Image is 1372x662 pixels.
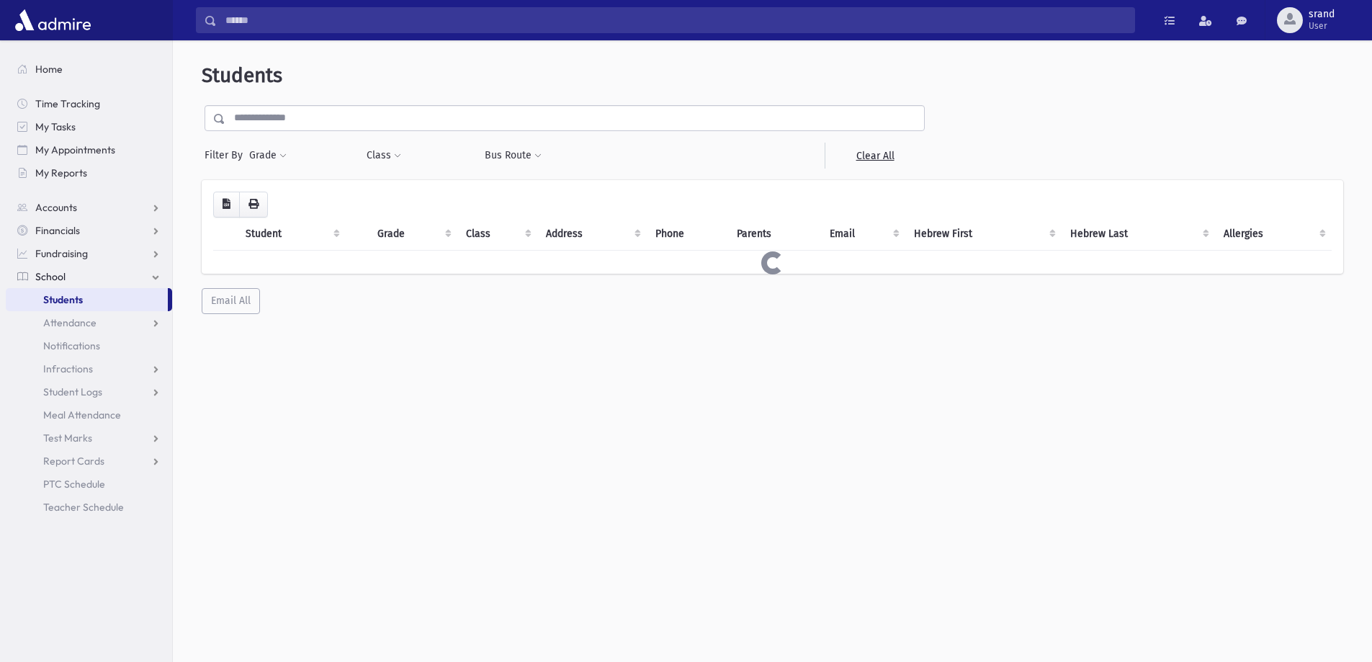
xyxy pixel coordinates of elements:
span: School [35,270,66,283]
th: Email [821,218,905,251]
span: Filter By [205,148,248,163]
a: Home [6,58,172,81]
span: Time Tracking [35,97,100,110]
span: Meal Attendance [43,408,121,421]
span: My Appointments [35,143,115,156]
th: Hebrew First [905,218,1061,251]
span: Teacher Schedule [43,501,124,514]
span: Attendance [43,316,97,329]
span: PTC Schedule [43,478,105,491]
a: Teacher Schedule [6,496,172,519]
span: Notifications [43,339,100,352]
th: Class [457,218,538,251]
button: Bus Route [484,143,542,169]
th: Grade [369,218,457,251]
span: Test Marks [43,431,92,444]
a: Test Marks [6,426,172,449]
input: Search [217,7,1134,33]
th: Parents [728,218,821,251]
span: Students [202,63,282,87]
button: Grade [248,143,287,169]
button: Email All [202,288,260,314]
button: CSV [213,192,240,218]
button: Class [366,143,402,169]
a: Accounts [6,196,172,219]
th: Phone [647,218,728,251]
a: Report Cards [6,449,172,473]
span: Accounts [35,201,77,214]
th: Student [237,218,346,251]
a: Fundraising [6,242,172,265]
a: Meal Attendance [6,403,172,426]
span: Report Cards [43,455,104,468]
span: Home [35,63,63,76]
a: Notifications [6,334,172,357]
a: My Tasks [6,115,172,138]
a: Students [6,288,168,311]
a: Attendance [6,311,172,334]
th: Allergies [1215,218,1332,251]
button: Print [239,192,268,218]
a: Student Logs [6,380,172,403]
span: My Reports [35,166,87,179]
a: Clear All [825,143,925,169]
a: School [6,265,172,288]
a: Financials [6,219,172,242]
a: Time Tracking [6,92,172,115]
span: User [1309,20,1335,32]
span: Students [43,293,83,306]
span: Infractions [43,362,93,375]
a: My Reports [6,161,172,184]
img: AdmirePro [12,6,94,35]
span: Financials [35,224,80,237]
a: PTC Schedule [6,473,172,496]
span: My Tasks [35,120,76,133]
span: srand [1309,9,1335,20]
a: My Appointments [6,138,172,161]
span: Student Logs [43,385,102,398]
span: Fundraising [35,247,88,260]
a: Infractions [6,357,172,380]
th: Address [537,218,647,251]
th: Hebrew Last [1062,218,1216,251]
